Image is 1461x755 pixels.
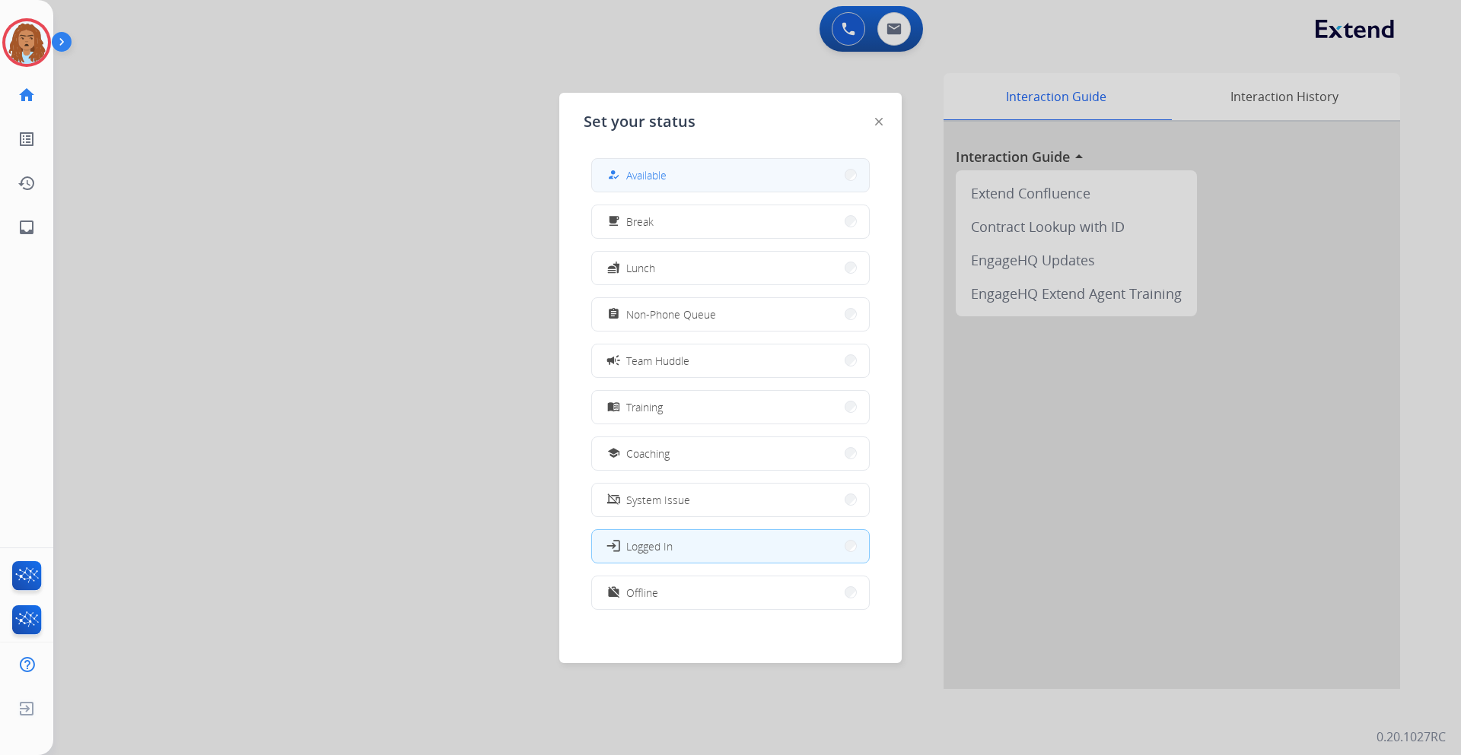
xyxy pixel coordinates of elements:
[626,585,658,601] span: Offline
[606,538,621,554] mat-icon: login
[626,167,667,183] span: Available
[592,391,869,423] button: Training
[626,214,654,230] span: Break
[607,586,620,599] mat-icon: work_off
[626,353,689,369] span: Team Huddle
[626,492,690,508] span: System Issue
[18,218,36,236] mat-icon: inbox
[607,308,620,321] mat-icon: assignment
[5,21,48,64] img: avatar
[606,353,621,368] mat-icon: campaign
[18,130,36,148] mat-icon: list_alt
[626,260,655,276] span: Lunch
[875,118,883,125] img: close-button
[607,169,620,182] mat-icon: how_to_reg
[626,446,670,462] span: Coaching
[626,306,716,322] span: Non-Phone Queue
[592,530,869,563] button: Logged In
[607,493,620,506] mat-icon: phonelink_off
[607,401,620,414] mat-icon: menu_book
[626,538,673,554] span: Logged In
[592,484,869,516] button: System Issue
[18,86,36,104] mat-icon: home
[1377,728,1446,746] p: 0.20.1027RC
[584,111,695,132] span: Set your status
[626,399,663,415] span: Training
[592,159,869,192] button: Available
[607,447,620,460] mat-icon: school
[592,437,869,470] button: Coaching
[592,205,869,238] button: Break
[18,174,36,192] mat-icon: history
[607,262,620,274] mat-icon: fastfood
[592,344,869,377] button: Team Huddle
[607,215,620,228] mat-icon: free_breakfast
[592,298,869,331] button: Non-Phone Queue
[592,576,869,609] button: Offline
[592,252,869,284] button: Lunch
